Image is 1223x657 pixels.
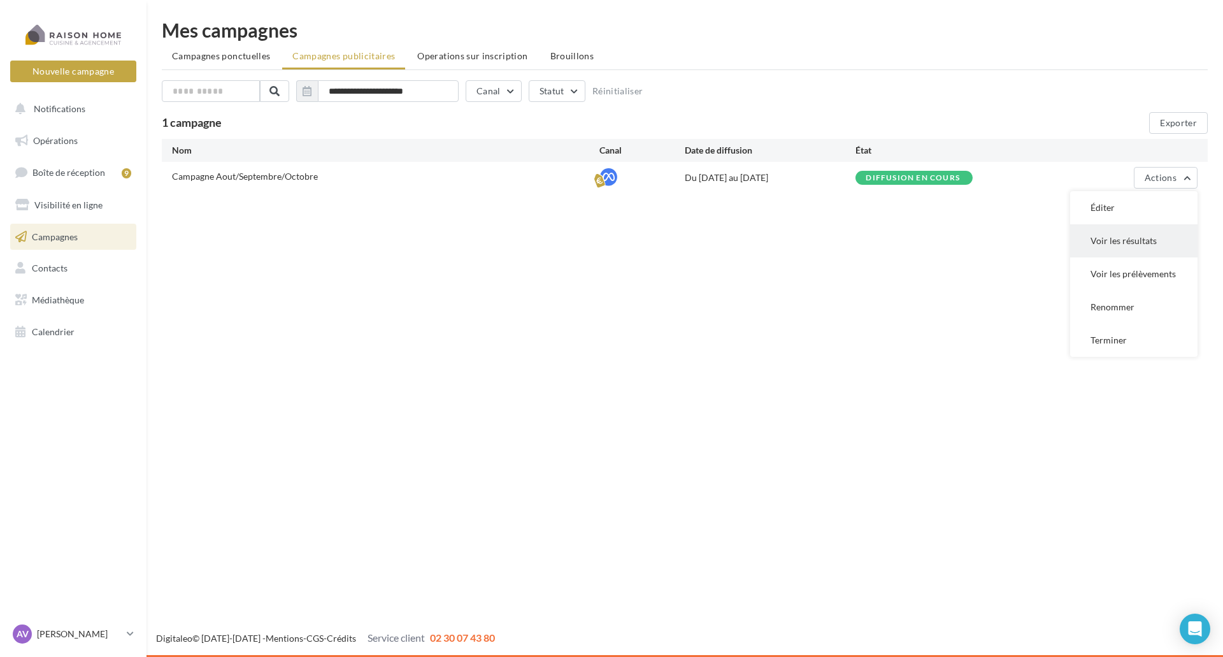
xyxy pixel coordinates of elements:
span: Service client [368,632,425,644]
a: AV [PERSON_NAME] [10,622,136,646]
div: Du [DATE] au [DATE] [685,171,855,184]
button: Voir les prélèvements [1070,257,1198,291]
div: Nom [172,144,599,157]
span: Boîte de réception [32,167,105,178]
a: Crédits [327,633,356,644]
span: 1 campagne [162,115,222,129]
a: Visibilité en ligne [8,192,139,219]
span: AV [17,628,29,640]
a: Calendrier [8,319,139,345]
a: Opérations [8,127,139,154]
div: Date de diffusion [685,144,855,157]
span: Operations sur inscription [417,50,527,61]
button: Voir les résultats [1070,224,1198,257]
span: Médiathèque [32,294,84,305]
span: 02 30 07 43 80 [430,632,495,644]
div: Open Intercom Messenger [1180,614,1210,644]
span: Calendrier [32,326,75,337]
div: 9 [122,168,131,178]
span: Campagnes ponctuelles [172,50,270,61]
a: CGS [306,633,324,644]
span: Contacts [32,263,68,273]
button: Éditer [1070,191,1198,224]
span: Campagne Aout/Septembre/Octobre [172,171,318,182]
button: Canal [466,80,522,102]
div: Diffusion en cours [866,174,960,182]
a: Campagnes [8,224,139,250]
button: Nouvelle campagne [10,61,136,82]
button: Renommer [1070,291,1198,324]
span: Brouillons [550,50,594,61]
span: Visibilité en ligne [34,199,103,210]
a: Mentions [266,633,303,644]
a: Contacts [8,255,139,282]
button: Notifications [8,96,134,122]
span: Notifications [34,103,85,114]
span: Actions [1145,172,1177,183]
div: État [855,144,1026,157]
a: Boîte de réception9 [8,159,139,186]
button: Réinitialiser [592,86,643,96]
div: Mes campagnes [162,20,1208,40]
span: Opérations [33,135,78,146]
a: Médiathèque [8,287,139,314]
span: © [DATE]-[DATE] - - - [156,633,495,644]
button: Actions [1134,167,1198,189]
p: [PERSON_NAME] [37,628,122,640]
button: Terminer [1070,324,1198,357]
div: Canal [599,144,685,157]
button: Statut [529,80,585,102]
span: Campagnes [32,231,78,242]
button: Exporter [1149,112,1208,134]
a: Digitaleo [156,633,192,644]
